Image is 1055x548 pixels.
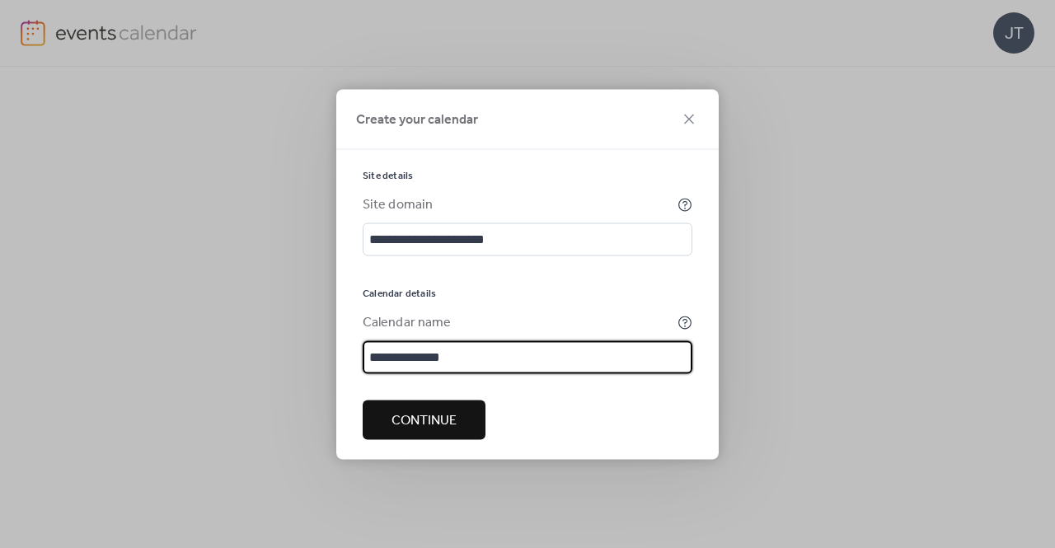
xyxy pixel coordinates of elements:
[363,287,436,300] span: Calendar details
[363,312,674,332] div: Calendar name
[392,410,457,430] span: Continue
[363,400,485,439] button: Continue
[356,110,478,129] span: Create your calendar
[363,194,674,214] div: Site domain
[363,169,413,182] span: Site details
